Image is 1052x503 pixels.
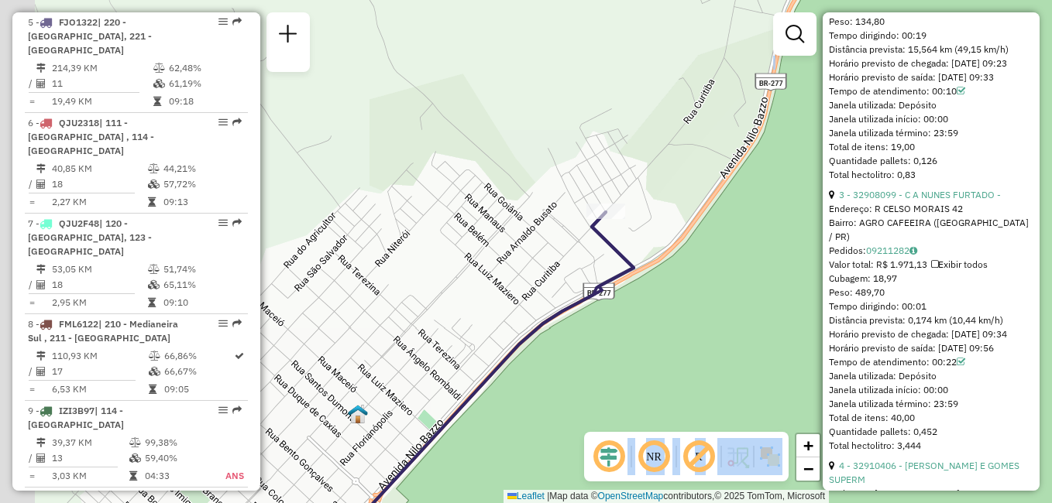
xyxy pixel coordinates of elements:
[803,436,813,455] span: +
[148,164,160,173] i: % de utilização do peso
[149,351,160,361] i: % de utilização do peso
[28,217,152,257] span: | 120 - [GEOGRAPHIC_DATA], 123 - [GEOGRAPHIC_DATA]
[149,367,160,376] i: % de utilização da cubagem
[829,460,1019,485] a: 4 - 32910406 - [PERSON_NAME] E GOMES SUPERM
[829,355,1033,369] div: Tempo de atendimento: 00:22
[28,194,36,210] td: =
[51,161,147,176] td: 40,85 KM
[504,490,829,503] div: Map data © contributors,© 2025 TomTom, Microsoft
[829,43,1033,56] div: Distância prevista: 15,564 km (49,15 km/h)
[51,94,153,109] td: 19,49 KM
[829,202,1033,216] div: Endereço: R CELSO MORAIS 42
[28,117,154,156] span: | 111 - [GEOGRAPHIC_DATA] , 114 - [GEOGRAPHIC_DATA]
[829,140,1033,154] div: Total de itens: 19,00
[232,118,242,127] em: Rota exportada
[28,295,36,310] td: =
[51,435,129,450] td: 39,37 KM
[51,348,148,364] td: 110,93 KM
[829,383,1033,397] div: Janela utilizada início: 00:00
[829,98,1033,112] div: Janela utilizada: Depósito
[28,405,124,430] span: | 114 - [GEOGRAPHIC_DATA]
[28,364,36,379] td: /
[829,341,1033,355] div: Horário previsto de saída: [DATE] 09:56
[829,258,1033,272] div: Valor total: R$ 1.971,13
[36,79,46,88] i: Total de Atividades
[36,367,46,376] i: Total de Atividades
[829,299,1033,313] div: Tempo dirigindo: 00:01
[829,425,1033,439] div: Quantidade pallets: 0,452
[51,60,153,76] td: 214,39 KM
[148,265,160,274] i: % de utilização do peso
[28,318,178,344] span: 8 -
[129,453,141,463] i: % de utilização da cubagem
[232,218,242,228] em: Rota exportada
[779,19,810,50] a: Exibir filtros
[163,194,241,210] td: 09:13
[235,351,244,361] i: Rota otimizada
[36,265,46,274] i: Distância Total
[149,385,156,394] i: Tempo total em rota
[163,382,233,397] td: 09:05
[163,348,233,364] td: 66,86%
[28,277,36,293] td: /
[36,180,46,189] i: Total de Atividades
[829,216,1033,244] div: Bairro: AGRO CAFEEIRA ([GEOGRAPHIC_DATA] / PR)
[547,491,549,501] span: |
[829,313,1033,327] div: Distância prevista: 0,174 km (10,44 km/h)
[168,94,242,109] td: 09:18
[28,318,178,344] span: | 210 - Medianeira Sul , 211 - [GEOGRAPHIC_DATA]
[59,318,98,330] span: FML6122
[829,168,1033,182] div: Total hectolitro: 0,83
[28,16,152,56] span: | 220 - [GEOGRAPHIC_DATA], 221 - [GEOGRAPHIC_DATA]
[28,217,152,257] span: 7 -
[51,76,153,91] td: 11
[28,405,124,430] span: 9 -
[163,161,241,176] td: 44,21%
[51,194,147,210] td: 2,27 KM
[51,262,147,277] td: 53,05 KM
[635,438,672,475] span: Ocultar NR
[232,17,242,26] em: Rota exportada
[163,176,241,192] td: 57,72%
[829,487,1033,501] div: Endereço: [STREET_ADDRESS]
[28,382,36,397] td: =
[51,382,148,397] td: 6,53 KM
[680,438,717,475] span: Exibir rótulo
[796,457,820,481] a: Zoom out
[829,126,1033,140] div: Janela utilizada término: 23:59
[273,19,304,53] a: Nova sessão e pesquisa
[36,164,46,173] i: Distância Total
[51,468,129,484] td: 3,03 KM
[232,405,242,415] em: Rota exportada
[28,94,36,109] td: =
[590,438,627,475] span: Ocultar deslocamento
[348,404,368,424] img: Céu Azul
[829,244,1033,258] div: Pedidos:
[148,197,156,207] i: Tempo total em rota
[829,154,1033,168] div: Quantidade pallets: 0,126
[796,434,820,457] a: Zoom in
[168,60,242,76] td: 62,48%
[163,262,241,277] td: 51,74%
[839,189,1001,200] a: 3 - 32908099 - C A NUNES FURTADO -
[59,217,99,229] span: QJU2F48
[507,491,545,501] a: Leaflet
[957,85,965,97] a: Com service time
[51,295,147,310] td: 2,95 KM
[218,319,228,328] em: Opções
[129,438,141,447] i: % de utilização do peso
[232,319,242,328] em: Rota exportada
[28,468,36,484] td: =
[144,435,208,450] td: 99,38%
[28,117,154,156] span: 6 -
[218,17,228,26] em: Opções
[59,117,99,128] span: QJU2318
[931,258,988,270] span: Exibir todos
[829,411,1033,425] div: Total de itens: 40,00
[59,405,95,416] span: IZI3B97
[829,327,1033,341] div: Horário previsto de chegada: [DATE] 09:34
[51,277,147,293] td: 18
[168,76,242,91] td: 61,19%
[51,450,129,466] td: 13
[28,176,36,192] td: /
